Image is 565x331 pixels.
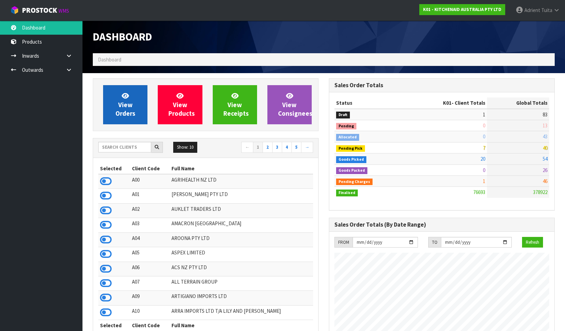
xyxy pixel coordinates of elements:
span: 20 [480,156,485,162]
span: 0 [483,122,485,129]
td: A01 [130,189,170,203]
span: Goods Picked [336,156,366,163]
a: → [301,142,313,153]
span: ProStock [22,6,57,15]
a: ViewConsignees [267,85,312,124]
a: ViewProducts [158,85,202,124]
h3: Sales Order Totals (By Date Range) [334,221,549,228]
td: [PERSON_NAME] PTY LTD [170,189,313,203]
td: AGRIHEALTH NZ LTD [170,174,313,189]
span: 0 [483,133,485,140]
a: 2 [263,142,273,153]
th: Selected [98,163,130,174]
span: K01 [443,100,452,106]
span: Finalised [336,190,358,196]
a: K01 - KITCHENAID AUSTRALIA PTY LTD [419,4,505,15]
input: Search clients [98,142,151,152]
td: A09 [130,291,170,305]
a: ← [241,142,253,153]
span: Tuita [541,7,552,13]
td: A10 [130,305,170,320]
div: TO [428,237,441,248]
th: Global Totals [487,98,549,109]
span: 46 [543,178,547,184]
th: Full Name [170,320,313,331]
span: Dashboard [98,56,121,63]
td: AUKLET TRADERS LTD [170,203,313,218]
span: Pending [336,123,356,130]
strong: K01 - KITCHENAID AUSTRALIA PTY LTD [423,7,501,12]
a: ViewOrders [103,85,147,124]
td: A06 [130,262,170,276]
button: Refresh [522,237,543,248]
td: ACS NZ PTY LTD [170,262,313,276]
span: 83 [543,111,547,118]
span: Goods Packed [336,167,367,174]
span: 76693 [473,189,485,195]
span: 1 [483,111,485,118]
td: A05 [130,247,170,262]
span: 1 [483,178,485,184]
td: A00 [130,174,170,189]
span: 0 [483,167,485,173]
span: View Consignees [278,92,312,117]
span: Draft [336,112,350,118]
td: A04 [130,232,170,247]
span: View Products [168,92,195,117]
td: A02 [130,203,170,218]
span: 26 [543,167,547,173]
span: Pending Charges [336,179,373,185]
button: Show: 10 [173,142,197,153]
h3: Sales Order Totals [334,82,549,89]
th: Status [334,98,406,109]
th: Client Code [130,163,170,174]
td: A03 [130,218,170,232]
span: 13 [543,122,547,129]
small: WMS [58,8,69,14]
td: AMACRON [GEOGRAPHIC_DATA] [170,218,313,232]
span: 54 [543,156,547,162]
span: Pending Pick [336,145,365,152]
img: cube-alt.png [10,6,19,14]
span: 43 [543,133,547,140]
span: 40 [543,145,547,151]
th: Full Name [170,163,313,174]
td: ALL TERRAIN GROUP [170,276,313,290]
td: AROONA PTY LTD [170,232,313,247]
a: 3 [272,142,282,153]
span: Adrient [524,7,540,13]
td: ASPEX LIMITED [170,247,313,262]
nav: Page navigation [211,142,313,154]
a: 4 [282,142,292,153]
th: - Client Totals [406,98,487,109]
th: Client Code [130,320,170,331]
span: Allocated [336,134,359,141]
span: 378922 [533,189,547,195]
td: ARRA IMPORTS LTD T/A LILY AND [PERSON_NAME] [170,305,313,320]
span: Dashboard [93,30,152,44]
a: 1 [253,142,263,153]
a: 5 [291,142,301,153]
th: Selected [98,320,130,331]
span: View Receipts [223,92,249,117]
div: FROM [334,237,353,248]
span: View Orders [115,92,135,117]
td: A07 [130,276,170,290]
span: 7 [483,145,485,151]
td: ARTIGIANO IMPORTS LTD [170,291,313,305]
a: ViewReceipts [213,85,257,124]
